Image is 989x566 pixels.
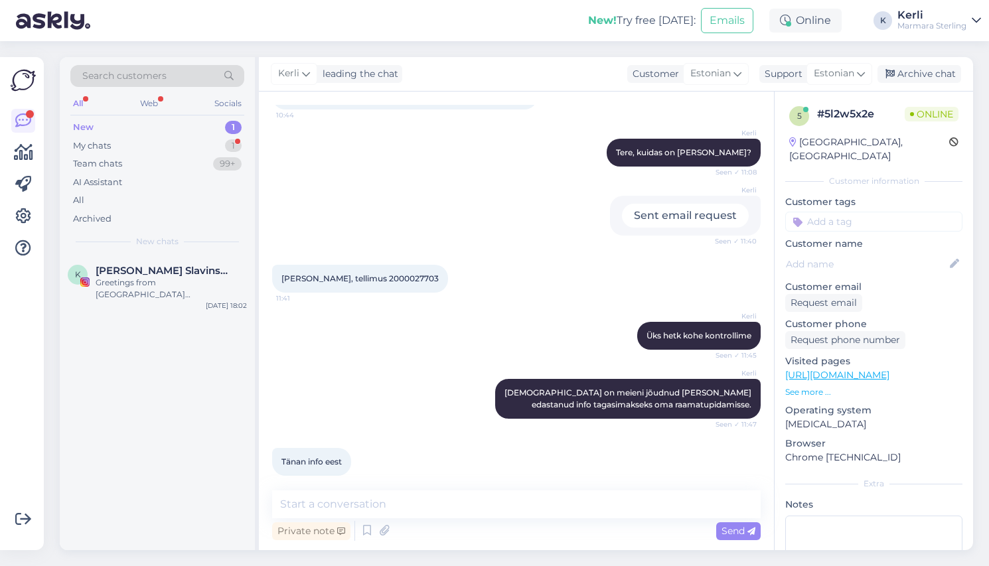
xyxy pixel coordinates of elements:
span: Karolina Kriukelytė Slavinskienė [96,265,234,277]
input: Add name [786,257,947,271]
span: Tere, kuidas on [PERSON_NAME]? [616,147,751,157]
span: Kerli [278,66,299,81]
p: Operating system [785,403,962,417]
span: Send [722,525,755,537]
div: All [70,95,86,112]
div: Request email [785,294,862,312]
p: Customer email [785,280,962,294]
b: New! [588,14,617,27]
div: Support [759,67,802,81]
p: Customer tags [785,195,962,209]
p: Browser [785,437,962,451]
div: Marmara Sterling [897,21,966,31]
div: 99+ [213,157,242,171]
span: 11:41 [276,293,326,303]
span: [DEMOGRAPHIC_DATA] on meieni jõudnud [PERSON_NAME] edastanud info tagasimakseks oma raamatupidami... [504,388,753,409]
div: Customer [627,67,679,81]
div: [GEOGRAPHIC_DATA], [GEOGRAPHIC_DATA] [789,135,949,163]
p: Chrome [TECHNICAL_ID] [785,451,962,464]
div: My chats [73,139,111,153]
span: Seen ✓ 11:45 [707,350,757,360]
div: Request phone number [785,331,905,349]
span: 5 [797,111,802,121]
span: Seen ✓ 11:40 [707,236,757,246]
div: Customer information [785,175,962,187]
div: Online [769,9,842,33]
div: Sent email request [622,204,749,228]
a: [URL][DOMAIN_NAME] [785,369,889,381]
div: Archived [73,212,112,226]
div: Extra [785,478,962,490]
div: AI Assistant [73,176,122,189]
p: Customer name [785,237,962,251]
img: Askly Logo [11,68,36,93]
div: New [73,121,94,134]
div: Private note [272,522,350,540]
div: Web [137,95,161,112]
div: Archive chat [877,65,961,83]
span: Seen ✓ 11:47 [707,419,757,429]
div: All [73,194,84,207]
span: Tänan info eest [281,457,342,466]
div: leading the chat [317,67,398,81]
span: Online [905,107,958,121]
div: Socials [212,95,244,112]
span: New chats [136,236,179,248]
div: Kerli [897,10,966,21]
span: Estonian [814,66,854,81]
div: # 5l2w5x2e [817,106,905,122]
div: Team chats [73,157,122,171]
p: Visited pages [785,354,962,368]
button: Emails [701,8,753,33]
div: 1 [225,121,242,134]
span: Estonian [690,66,731,81]
p: [MEDICAL_DATA] [785,417,962,431]
p: Customer phone [785,317,962,331]
span: Üks hetk kohe kontrollime [647,330,751,340]
span: K [75,269,81,279]
input: Add a tag [785,212,962,232]
span: 11:48 [276,476,326,486]
span: Kerli [707,311,757,321]
div: Try free [DATE]: [588,13,696,29]
span: Kerli [707,185,757,195]
p: See more ... [785,386,962,398]
span: Search customers [82,69,167,83]
span: Kerli [707,128,757,138]
span: 10:44 [276,110,326,120]
span: Seen ✓ 11:08 [707,167,757,177]
a: KerliMarmara Sterling [897,10,981,31]
div: 1 [225,139,242,153]
div: K [874,11,892,30]
div: Greetings from [GEOGRAPHIC_DATA] [PERSON_NAME] (from [GEOGRAPHIC_DATA]🇱🇹). I was thinking… I woul... [96,277,247,301]
span: Kerli [707,368,757,378]
p: Notes [785,498,962,512]
span: [PERSON_NAME], tellimus 2000027703 [281,273,439,283]
div: [DATE] 18:02 [206,301,247,311]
